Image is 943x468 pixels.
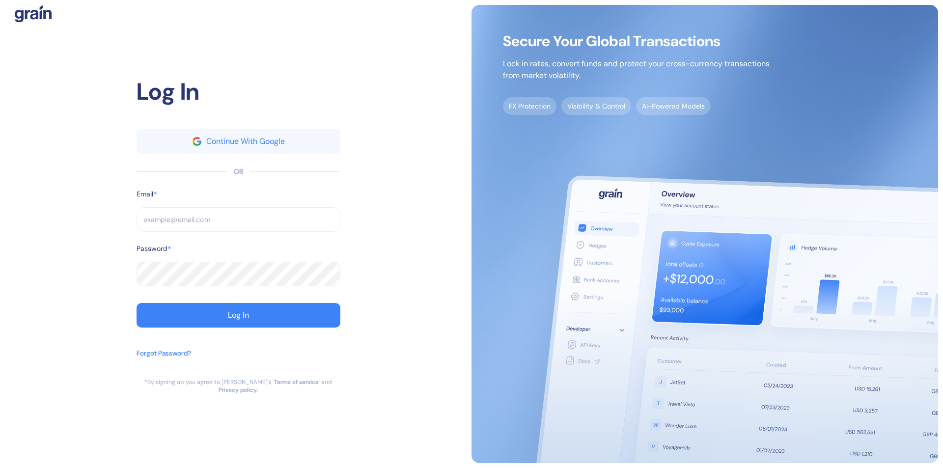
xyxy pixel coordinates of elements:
[321,378,332,386] div: and
[144,378,272,386] div: *By signing up you agree to [PERSON_NAME]’s
[274,378,319,386] a: Terms of service
[206,138,285,145] div: Continue With Google
[561,97,631,115] span: Visibility & Control
[137,343,191,378] button: Forgot Password?
[234,166,243,177] div: OR
[219,386,258,394] a: Privacy policy.
[137,74,340,110] div: Log In
[137,244,167,254] label: Password
[137,207,340,232] input: example@email.com
[636,97,711,115] span: AI-Powered Models
[137,129,340,154] button: googleContinue With Google
[137,348,191,358] div: Forgot Password?
[137,189,153,199] label: Email
[193,137,201,146] img: google
[471,5,938,463] img: signup-main-image
[137,303,340,328] button: Log In
[228,311,249,319] div: Log In
[503,58,770,82] p: Lock in rates, convert funds and protect your cross-currency transactions from market volatility.
[503,97,556,115] span: FX Protection
[503,36,770,46] span: Secure Your Global Transactions
[15,5,52,23] img: logo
